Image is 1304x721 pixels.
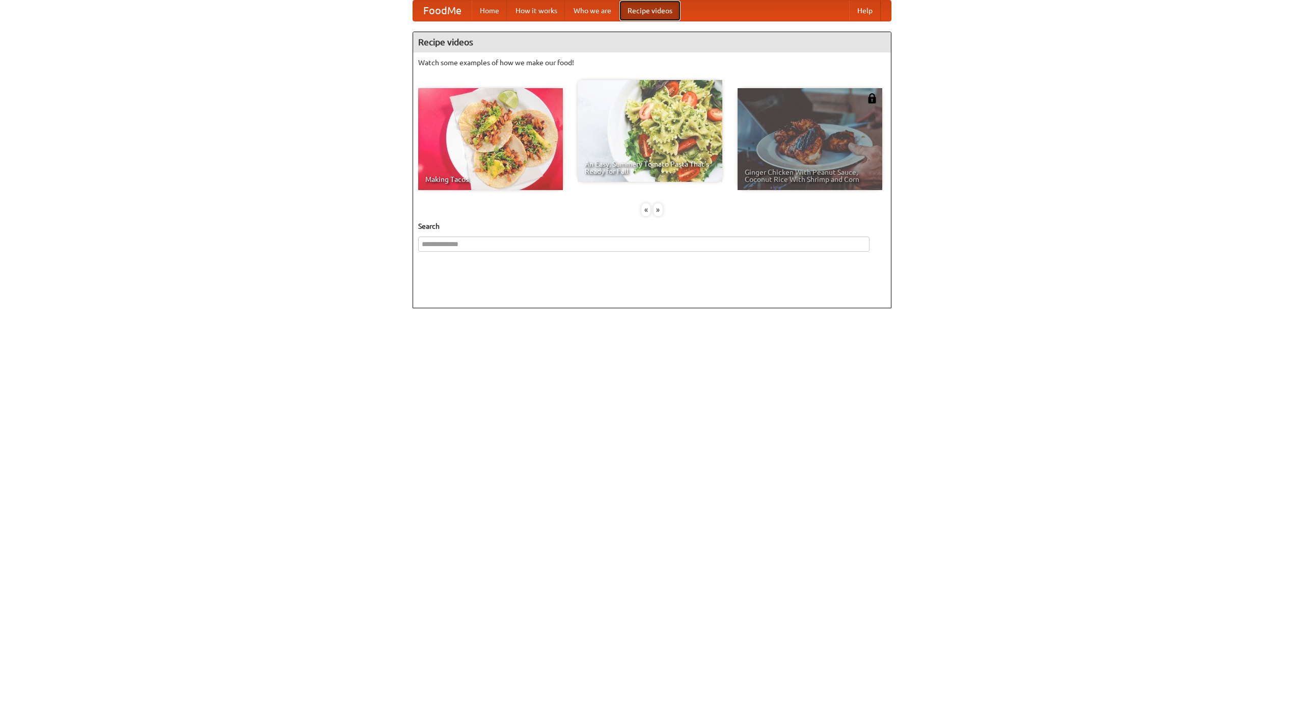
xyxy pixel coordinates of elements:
span: Making Tacos [425,176,556,183]
a: Recipe videos [619,1,681,21]
a: FoodMe [413,1,472,21]
a: Help [849,1,881,21]
div: « [641,203,650,216]
span: An Easy, Summery Tomato Pasta That's Ready for Fall [585,161,715,175]
h4: Recipe videos [413,32,891,52]
a: Who we are [565,1,619,21]
div: » [654,203,663,216]
a: Making Tacos [418,88,563,190]
a: How it works [507,1,565,21]
img: 483408.png [867,93,877,103]
a: An Easy, Summery Tomato Pasta That's Ready for Fall [578,80,722,182]
p: Watch some examples of how we make our food! [418,58,886,68]
a: Home [472,1,507,21]
h5: Search [418,221,886,231]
